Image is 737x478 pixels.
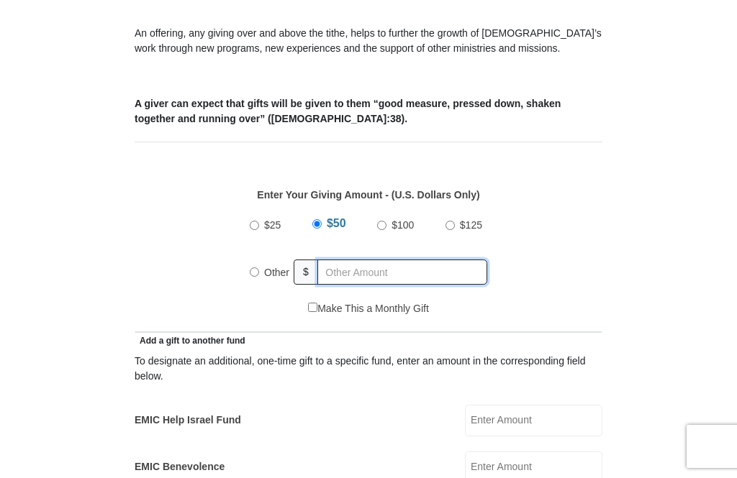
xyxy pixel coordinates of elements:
p: An offering, any giving over and above the tithe, helps to further the growth of [DEMOGRAPHIC_DAT... [135,26,602,56]
strong: Enter Your Giving Amount - (U.S. Dollars Only) [257,189,479,201]
input: Make This a Monthly Gift [308,303,317,312]
label: Make This a Monthly Gift [308,301,429,316]
b: A giver can expect that gifts will be given to them “good measure, pressed down, shaken together ... [135,98,561,124]
span: $ [294,259,318,285]
span: $100 [392,219,414,231]
div: To designate an additional, one-time gift to a specific fund, enter an amount in the correspondin... [135,354,602,384]
span: $50 [327,217,346,229]
label: EMIC Help Israel Fund [135,413,241,428]
span: Other [264,267,289,278]
input: Enter Amount [465,405,602,436]
input: Other Amount [317,259,487,285]
span: $125 [460,219,482,231]
span: Add a gift to another fund [135,336,245,346]
label: EMIC Benevolence [135,459,225,474]
span: $25 [264,219,281,231]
